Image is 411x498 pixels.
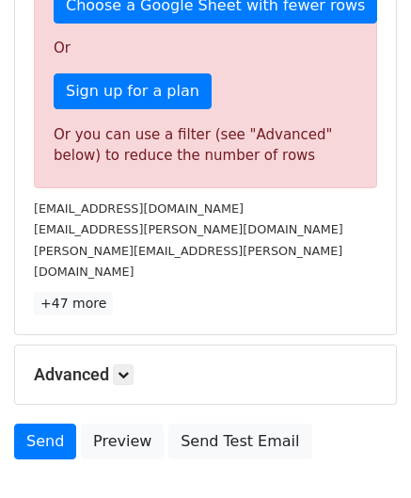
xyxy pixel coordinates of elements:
[54,124,357,167] div: Or you can use a filter (see "Advanced" below) to reduce the number of rows
[54,39,357,58] p: Or
[34,201,244,216] small: [EMAIL_ADDRESS][DOMAIN_NAME]
[34,364,377,385] h5: Advanced
[34,244,342,280] small: [PERSON_NAME][EMAIL_ADDRESS][PERSON_NAME][DOMAIN_NAME]
[34,292,113,315] a: +47 more
[54,73,212,109] a: Sign up for a plan
[14,424,76,459] a: Send
[168,424,311,459] a: Send Test Email
[81,424,164,459] a: Preview
[34,222,343,236] small: [EMAIL_ADDRESS][PERSON_NAME][DOMAIN_NAME]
